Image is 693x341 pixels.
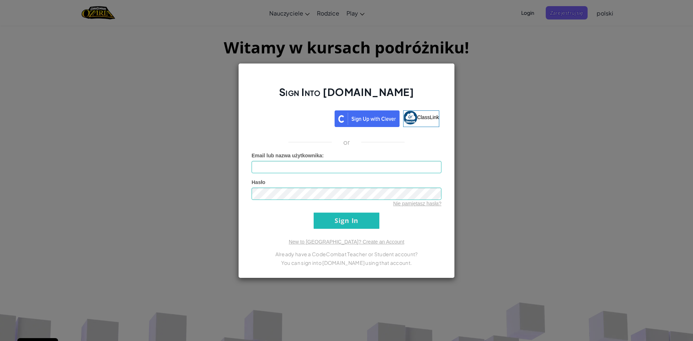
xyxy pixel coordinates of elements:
img: classlink-logo-small.png [404,111,417,124]
iframe: Przycisk Zaloguj się przez Google [250,110,335,126]
label: : [252,152,324,159]
span: ClassLink [417,114,439,120]
p: You can sign into [DOMAIN_NAME] using that account. [252,258,441,267]
img: clever_sso_button@2x.png [335,110,400,127]
a: New to [GEOGRAPHIC_DATA]? Create an Account [289,239,404,245]
p: Already have a CodeCombat Teacher or Student account? [252,250,441,258]
span: Hasło [252,179,265,185]
p: or [343,138,350,147]
a: Nie pamiętasz hasła? [393,201,441,206]
span: Email lub nazwa użytkownika [252,153,322,158]
h2: Sign Into [DOMAIN_NAME] [252,85,441,106]
input: Sign In [314,213,379,229]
